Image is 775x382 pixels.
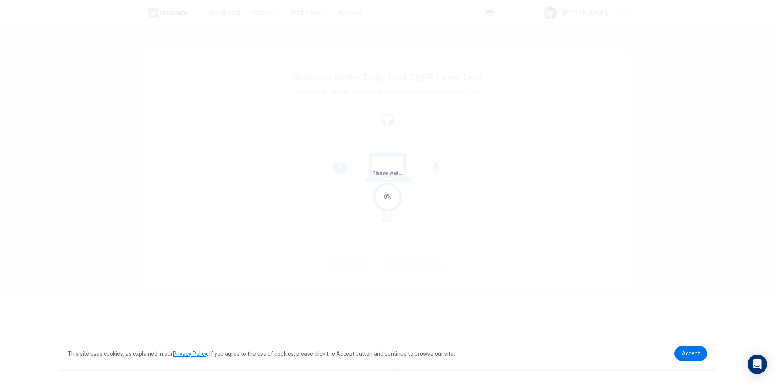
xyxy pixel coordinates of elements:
[68,351,455,357] span: This site uses cookies, as explained in our . If you agree to the use of cookies, please click th...
[748,355,767,374] div: Open Intercom Messenger
[384,192,392,201] div: 0%
[674,346,707,361] a: dismiss cookie message
[58,338,717,369] div: cookieconsent
[682,350,700,357] span: Accept
[173,351,207,357] a: Privacy Policy
[372,170,403,176] span: Please wait...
